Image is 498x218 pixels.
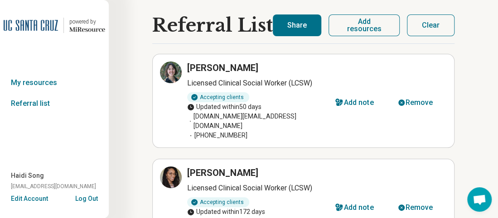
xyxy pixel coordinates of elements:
h3: [PERSON_NAME] [187,166,258,179]
span: Updated within 172 days [187,207,265,217]
div: powered by [69,18,105,26]
button: Edit Account [11,194,48,204]
button: Log Out [75,194,98,201]
img: University of California at Santa Cruz [4,14,58,36]
p: Licensed Clinical Social Worker (LCSW) [187,78,324,89]
div: Accepting clients [187,92,249,102]
div: Remove [405,204,433,211]
p: Licensed Clinical Social Worker (LCSW) [187,183,324,194]
div: Remove [405,99,433,106]
button: Clear [407,14,454,36]
button: Remove [387,92,447,114]
span: Haidi Song [11,171,44,180]
div: Accepting clients [187,197,249,207]
button: Share [273,14,321,36]
button: Add resources [329,14,400,36]
span: Updated within 50 days [187,102,261,112]
div: Add note [344,99,374,106]
h3: [PERSON_NAME] [187,62,258,74]
h1: Referral List [152,15,273,36]
span: [DOMAIN_NAME][EMAIL_ADDRESS][DOMAIN_NAME] [187,112,324,131]
span: [PHONE_NUMBER] [187,131,247,140]
span: [EMAIL_ADDRESS][DOMAIN_NAME] [11,182,96,190]
div: Open chat [467,187,492,212]
div: Add note [344,204,374,211]
a: University of California at Santa Cruzpowered by [4,14,105,36]
button: Add note [324,92,388,114]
